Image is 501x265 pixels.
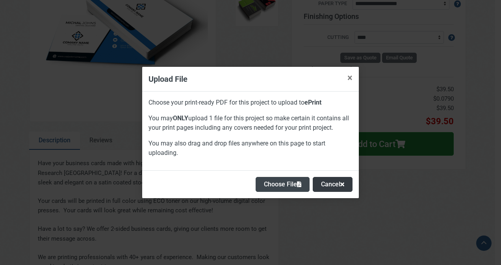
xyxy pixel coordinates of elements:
button: Cancel [313,177,353,192]
p: Choose your print-ready PDF for this project to upload to [148,98,353,107]
p: You may also drag and drop files anywhere on this page to start uploading. [148,139,353,158]
span: × [347,72,353,83]
strong: ONLY [173,114,188,122]
strong: ePrint [304,99,321,106]
h5: Upload File [148,73,187,85]
button: Close [341,67,359,89]
p: You may upload 1 file for this project so make certain it contains all your print pages including... [148,114,353,132]
button: Choose File [256,177,310,192]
